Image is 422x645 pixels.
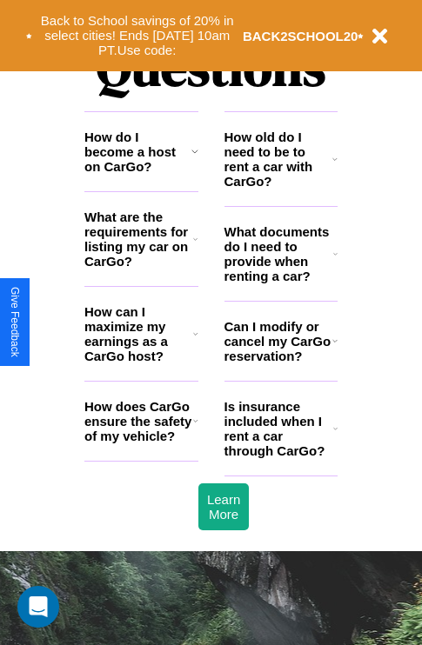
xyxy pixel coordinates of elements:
h3: How can I maximize my earnings as a CarGo host? [84,304,193,363]
h3: Is insurance included when I rent a car through CarGo? [224,399,333,458]
h3: What are the requirements for listing my car on CarGo? [84,209,193,269]
h3: Can I modify or cancel my CarGo reservation? [224,319,332,363]
b: BACK2SCHOOL20 [243,29,358,43]
h3: What documents do I need to provide when renting a car? [224,224,334,283]
button: Learn More [198,483,249,530]
h3: How old do I need to be to rent a car with CarGo? [224,130,333,189]
h3: How does CarGo ensure the safety of my vehicle? [84,399,193,443]
div: Open Intercom Messenger [17,586,59,628]
button: Back to School savings of 20% in select cities! Ends [DATE] 10am PT.Use code: [32,9,243,63]
div: Give Feedback [9,287,21,357]
h3: How do I become a host on CarGo? [84,130,191,174]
